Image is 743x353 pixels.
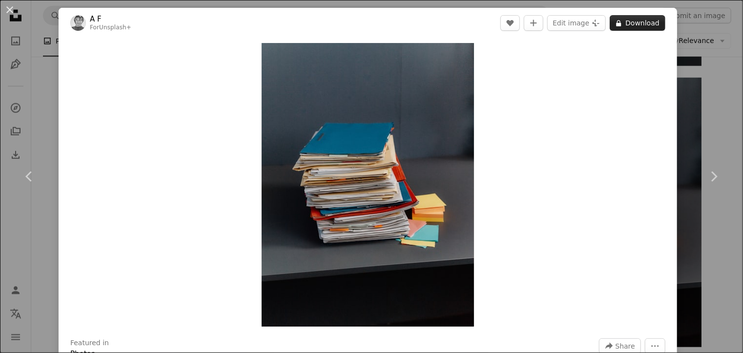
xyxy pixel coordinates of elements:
button: Edit image [547,15,606,31]
a: Unsplash+ [99,24,131,31]
button: Add to Collection [524,15,543,31]
button: Download [610,15,665,31]
button: Zoom in on this image [262,43,474,327]
h3: Featured in [70,338,109,348]
a: A F [90,14,131,24]
a: Next [684,130,743,223]
button: Like [500,15,520,31]
div: For [90,24,131,32]
img: Go to A F's profile [70,15,86,31]
img: a stack of papers sitting on top of a table [262,43,474,327]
